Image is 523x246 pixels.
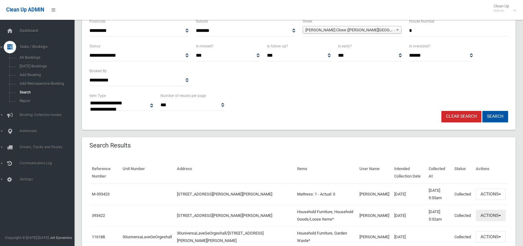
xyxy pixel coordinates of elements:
label: Is oversized? [409,43,431,50]
label: House Number [409,18,435,25]
span: [DATE] Bookings [18,64,74,68]
button: Search [482,111,508,122]
a: Clear Search [441,111,481,122]
td: Collected [452,205,473,226]
a: [STREET_ADDRESS][PERSON_NAME][PERSON_NAME] [177,213,272,218]
button: Actions [476,210,506,221]
label: Item Type [89,92,106,99]
span: Report [18,99,74,103]
label: Is early? [338,43,352,50]
th: Intended Collection Date [392,162,426,183]
span: Booking Collection Issues [18,113,79,117]
label: Number of results per page [160,92,206,99]
a: [STREET_ADDRESS][PERSON_NAME][PERSON_NAME] [177,192,272,196]
th: User Name [357,162,392,183]
button: Actions [476,188,506,200]
span: Addresses [18,129,79,133]
a: M-393423 [92,192,110,196]
span: Settings [18,177,79,182]
td: Household Furniture, Household Goods/Loose Items* [295,205,357,226]
td: Collected [452,183,473,205]
td: Mattress: 1 - Actual: 0 [295,183,357,205]
th: Status [452,162,473,183]
label: Booked By [89,68,107,74]
header: Search Results [82,139,138,152]
td: [DATE] 9:55am [426,183,452,205]
th: Unit Number [120,162,174,183]
label: Street [303,18,312,25]
span: Add Retrospective Booking [18,81,74,86]
th: Collected At [426,162,452,183]
label: Is follow up? [267,43,288,50]
label: Status [89,43,100,50]
span: Communication Log [18,161,79,165]
span: Clean Up ADMIN [6,7,44,13]
th: Actions [473,162,508,183]
span: All Bookings [18,55,74,60]
td: [DATE] [392,205,426,226]
td: [DATE] 5:32am [426,205,452,226]
span: Drivers, Trucks and Routes [18,145,79,149]
span: Add Booking [18,73,74,77]
th: Items [295,162,357,183]
td: [DATE] [392,183,426,205]
span: Tasks / Bookings [18,45,79,49]
th: Reference Number [89,162,120,183]
th: Address [174,162,295,183]
td: [PERSON_NAME] [357,205,392,226]
span: Dashboard [18,29,79,33]
span: Copyright © [DATE]-[DATE] [5,235,49,240]
a: 30universaLaveGeOrgeshall/[STREET_ADDRESS][PERSON_NAME][PERSON_NAME] [177,231,264,243]
td: [PERSON_NAME] [357,183,392,205]
label: Is missed? [196,43,214,50]
span: Search [18,90,74,94]
button: Actions [476,231,506,243]
a: 116188 [92,235,105,239]
label: Postcode [89,18,105,25]
label: Suburb [196,18,208,25]
a: 393422 [92,213,105,218]
span: Clean Up [490,4,515,13]
span: [PERSON_NAME] Close ([PERSON_NAME][GEOGRAPHIC_DATA]) [305,26,393,34]
small: Admin [494,8,509,13]
strong: Jet Dynamics [50,235,72,240]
